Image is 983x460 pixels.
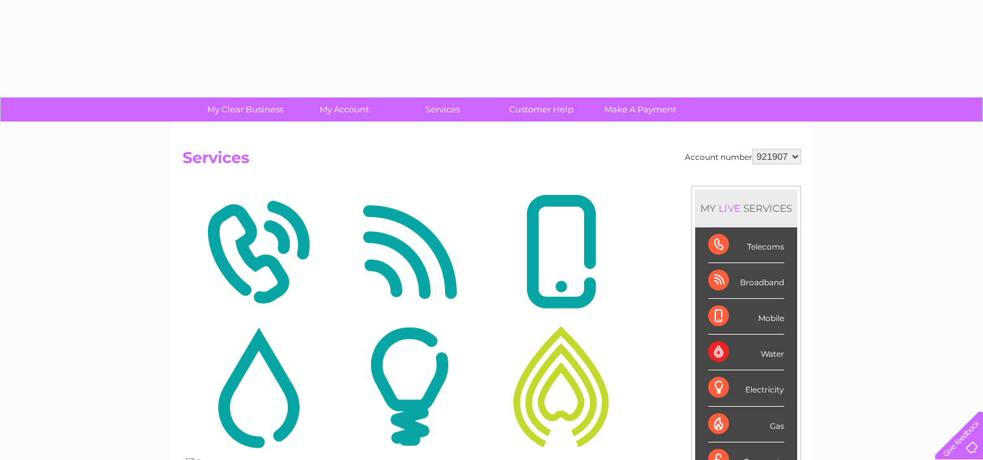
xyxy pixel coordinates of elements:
div: Broadband [708,263,784,299]
div: LIVE [716,202,743,214]
img: Gas [489,324,633,450]
h2: Services [183,149,801,173]
a: Customer Help [488,97,595,121]
div: Account number [685,149,801,164]
div: Telecoms [708,227,784,263]
img: Water [186,324,331,450]
div: Gas [708,407,784,442]
img: Electricity [337,324,482,450]
div: Electricity [708,370,784,406]
a: My Clear Business [192,97,299,121]
div: MY SERVICES [695,190,797,227]
img: Telecoms [186,189,331,315]
a: My Account [290,97,398,121]
a: Make A Payment [587,97,694,121]
a: Services [389,97,496,121]
div: Water [708,335,784,370]
img: Broadband [337,189,482,315]
img: Mobile [489,189,633,315]
div: Mobile [708,299,784,335]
